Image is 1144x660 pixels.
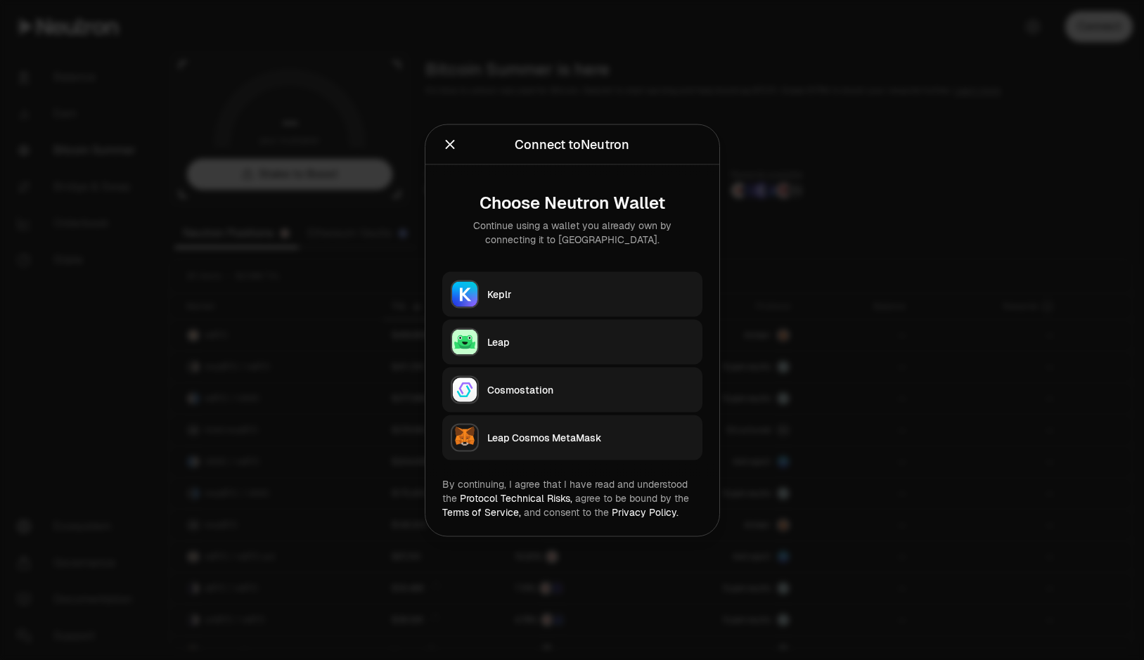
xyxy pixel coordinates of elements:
[487,382,694,396] div: Cosmostation
[442,477,702,519] div: By continuing, I agree that I have read and understood the agree to be bound by the and consent t...
[487,287,694,301] div: Keplr
[442,367,702,412] button: CosmostationCosmostation
[442,505,521,518] a: Terms of Service,
[487,335,694,349] div: Leap
[442,319,702,364] button: LeapLeap
[454,218,691,246] div: Continue using a wallet you already own by connecting it to [GEOGRAPHIC_DATA].
[454,193,691,212] div: Choose Neutron Wallet
[442,271,702,316] button: KeplrKeplr
[460,491,572,504] a: Protocol Technical Risks,
[487,430,694,444] div: Leap Cosmos MetaMask
[452,329,477,354] img: Leap
[452,281,477,306] img: Keplr
[612,505,679,518] a: Privacy Policy.
[442,134,458,154] button: Close
[442,415,702,460] button: Leap Cosmos MetaMaskLeap Cosmos MetaMask
[452,425,477,450] img: Leap Cosmos MetaMask
[452,377,477,402] img: Cosmostation
[515,134,629,154] div: Connect to Neutron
